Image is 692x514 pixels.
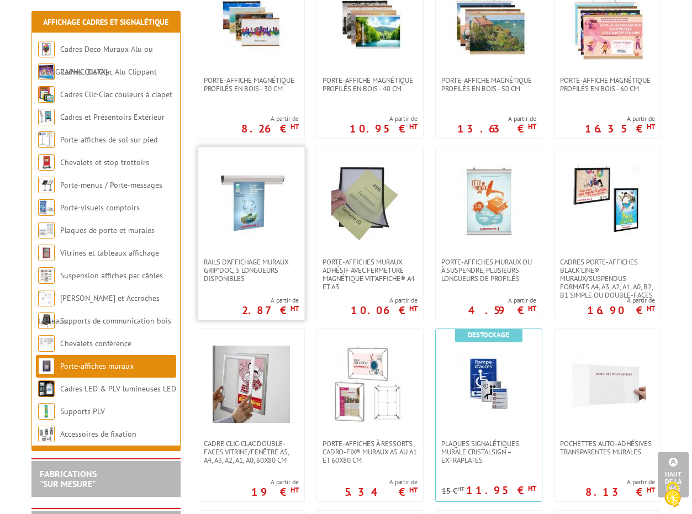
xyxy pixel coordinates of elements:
[242,307,299,314] p: 2.87 €
[554,76,661,93] a: PORTE-AFFICHE MAGNÉTIQUE PROFILÉS EN BOIS - 60 cm
[441,76,536,93] span: PORTE-AFFICHE MAGNÉTIQUE PROFILÉS EN BOIS - 50 cm
[60,157,149,167] a: Chevalets et stop trottoirs
[658,452,689,497] a: Haut de la page
[441,439,536,464] span: Plaques signalétiques murale CristalSign – extraplates
[204,76,299,93] span: PORTE-AFFICHE MAGNÉTIQUE PROFILÉS EN BOIS - 30 cm
[38,109,55,125] img: Cadres et Présentoirs Extérieur
[653,476,692,514] button: Cookies (fenêtre modale)
[198,258,304,283] a: Rails d'affichage muraux Grip'Doc, 5 longueurs disponibles
[38,293,160,326] a: [PERSON_NAME] et Accroches tableaux
[323,76,418,93] span: PORTE-AFFICHE MAGNÉTIQUE PROFILÉS EN BOIS - 40 cm
[38,335,55,352] img: Chevalets conférence
[198,439,304,464] a: Cadre clic-clac double-faces vitrine/fenêtre A5, A4, A3, A2, A1, A0, 60x80 cm
[457,125,536,132] p: 13.63 €
[585,489,655,495] p: 8.13 €
[290,485,299,495] sup: HT
[528,304,536,313] sup: HT
[60,361,134,371] a: Porte-affiches muraux
[350,125,418,132] p: 10.95 €
[441,258,536,283] span: Porte-affiches muraux ou à suspendre, plusieurs longueurs de profilés
[345,489,418,495] p: 5.34 €
[554,439,661,456] a: Pochettes auto-adhésives transparentes murales
[331,346,409,423] img: Porte-affiches à ressorts Cadro-Fix® muraux A5 au A1 et 60x80 cm
[38,41,55,57] img: Cadres Deco Muraux Alu ou Bois
[317,439,423,464] a: Porte-affiches à ressorts Cadro-Fix® muraux A5 au A1 et 60x80 cm
[60,89,172,99] a: Cadres Clic-Clac couleurs à clapet
[585,478,655,486] span: A partir de
[60,316,171,326] a: Supports de communication bois
[198,76,304,93] a: PORTE-AFFICHE MAGNÉTIQUE PROFILÉS EN BOIS - 30 cm
[60,248,159,258] a: Vitrines et tableaux affichage
[38,131,55,148] img: Porte-affiches de sol sur pied
[38,222,55,239] img: Plaques de porte et murales
[204,439,299,464] span: Cadre clic-clac double-faces vitrine/fenêtre A5, A4, A3, A2, A1, A0, 60x80 cm
[38,245,55,261] img: Vitrines et tableaux affichage
[560,258,655,299] span: Cadres porte-affiches Black’Line® muraux/suspendus Formats A4, A3, A2, A1, A0, B2, B1 simple ou d...
[290,304,299,313] sup: HT
[409,485,418,495] sup: HT
[60,112,165,122] a: Cadres et Présentoirs Extérieur
[60,384,176,394] a: Cadres LED & PLV lumineuses LED
[468,296,536,305] span: A partir de
[647,122,655,131] sup: HT
[569,346,646,423] img: Pochettes auto-adhésives transparentes murales
[457,114,536,123] span: A partir de
[587,307,655,314] p: 16.90 €
[38,154,55,171] img: Chevalets et stop trottoirs
[351,296,418,305] span: A partir de
[468,307,536,314] p: 4.59 €
[409,122,418,131] sup: HT
[60,225,155,235] a: Plaques de porte et murales
[436,258,542,283] a: Porte-affiches muraux ou à suspendre, plusieurs longueurs de profilés
[466,487,536,494] p: 11.95 €
[38,403,55,420] img: Supports PLV
[436,439,542,464] a: Plaques signalétiques murale CristalSign – extraplates
[38,44,153,77] a: Cadres Deco Muraux Alu ou [GEOGRAPHIC_DATA]
[60,180,162,190] a: Porte-menus / Porte-messages
[60,203,140,213] a: Porte-visuels comptoirs
[587,296,655,305] span: A partir de
[528,122,536,131] sup: HT
[60,406,105,416] a: Supports PLV
[350,114,418,123] span: A partir de
[323,439,418,464] span: Porte-affiches à ressorts Cadro-Fix® muraux A5 au A1 et 60x80 cm
[409,304,418,313] sup: HT
[60,338,131,348] a: Chevalets conférence
[450,164,527,241] img: Porte-affiches muraux ou à suspendre, plusieurs longueurs de profilés
[560,439,655,456] span: Pochettes auto-adhésives transparentes murales
[647,485,655,495] sup: HT
[323,258,418,291] span: Porte-affiches muraux adhésif avec fermeture magnétique VIT’AFFICHE® A4 et A3
[554,258,661,299] a: Cadres porte-affiches Black’Line® muraux/suspendus Formats A4, A3, A2, A1, A0, B2, B1 simple ou d...
[60,67,157,77] a: Cadres Clic-Clac Alu Clippant
[528,484,536,493] sup: HT
[290,122,299,131] sup: HT
[560,76,655,93] span: PORTE-AFFICHE MAGNÉTIQUE PROFILÉS EN BOIS - 60 cm
[38,199,55,216] img: Porte-visuels comptoirs
[317,76,423,93] a: PORTE-AFFICHE MAGNÉTIQUE PROFILÉS EN BOIS - 40 cm
[585,125,655,132] p: 16.35 €
[38,290,55,306] img: Cimaises et Accroches tableaux
[38,86,55,103] img: Cadres Clic-Clac couleurs à clapet
[317,258,423,291] a: Porte-affiches muraux adhésif avec fermeture magnétique VIT’AFFICHE® A4 et A3
[351,307,418,314] p: 10.06 €
[204,258,299,283] span: Rails d'affichage muraux Grip'Doc, 5 longueurs disponibles
[659,481,686,508] img: Cookies (fenêtre modale)
[213,164,290,241] img: Rails d'affichage muraux Grip'Doc, 5 longueurs disponibles
[647,304,655,313] sup: HT
[251,489,299,495] p: 19 €
[60,135,157,145] a: Porte-affiches de sol sur pied
[457,485,464,492] sup: HT
[436,76,542,93] a: PORTE-AFFICHE MAGNÉTIQUE PROFILÉS EN BOIS - 50 cm
[38,426,55,442] img: Accessoires de fixation
[38,267,55,284] img: Suspension affiches par câbles
[442,487,464,495] p: 15 €
[38,380,55,397] img: Cadres LED & PLV lumineuses LED
[569,164,646,241] img: Cadres porte-affiches Black’Line® muraux/suspendus Formats A4, A3, A2, A1, A0, B2, B1 simple ou d...
[468,330,509,340] b: Destockage
[242,296,299,305] span: A partir de
[241,114,299,123] span: A partir de
[40,468,97,489] a: FABRICATIONS"Sur Mesure"
[345,478,418,486] span: A partir de
[585,114,655,123] span: A partir de
[38,177,55,193] img: Porte-menus / Porte-messages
